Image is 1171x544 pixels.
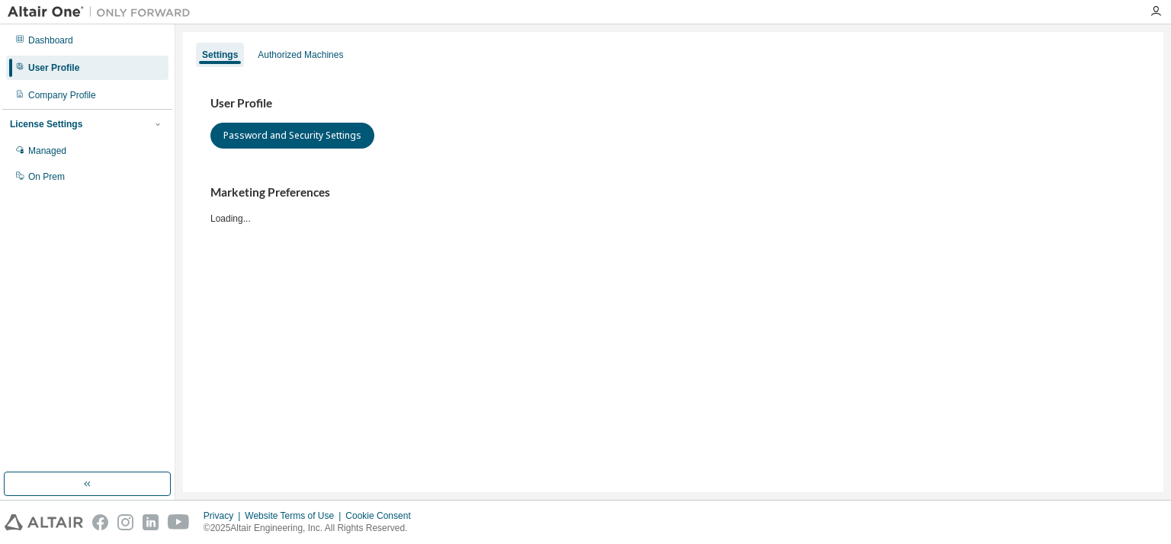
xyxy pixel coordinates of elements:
div: License Settings [10,118,82,130]
h3: Marketing Preferences [210,185,1136,200]
div: Website Terms of Use [245,510,345,522]
img: youtube.svg [168,514,190,530]
div: Privacy [204,510,245,522]
img: altair_logo.svg [5,514,83,530]
div: Loading... [210,185,1136,224]
div: Company Profile [28,89,96,101]
div: User Profile [28,62,79,74]
div: Cookie Consent [345,510,419,522]
p: © 2025 Altair Engineering, Inc. All Rights Reserved. [204,522,420,535]
div: On Prem [28,171,65,183]
img: linkedin.svg [143,514,159,530]
div: Dashboard [28,34,73,46]
img: instagram.svg [117,514,133,530]
div: Settings [202,49,238,61]
div: Authorized Machines [258,49,343,61]
img: facebook.svg [92,514,108,530]
h3: User Profile [210,96,1136,111]
button: Password and Security Settings [210,123,374,149]
img: Altair One [8,5,198,20]
div: Managed [28,145,66,157]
